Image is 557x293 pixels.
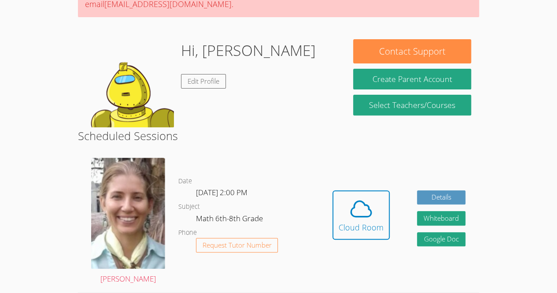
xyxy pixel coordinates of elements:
button: Whiteboard [417,211,465,226]
h2: Scheduled Sessions [78,127,479,144]
span: [DATE] 2:00 PM [196,187,247,197]
a: Select Teachers/Courses [353,95,471,115]
button: Request Tutor Number [196,238,278,252]
dt: Phone [178,227,197,238]
span: Request Tutor Number [203,242,272,248]
button: Contact Support [353,39,471,63]
img: default.png [86,39,174,127]
img: Screenshot%202024-09-06%20202226%20-%20Cropped.png [91,158,165,269]
dt: Date [178,176,192,187]
a: [PERSON_NAME] [91,158,165,285]
button: Create Parent Account [353,69,471,89]
dd: Math 6th-8th Grade [196,212,265,227]
button: Cloud Room [332,190,390,240]
div: Cloud Room [339,221,384,234]
a: Google Doc [417,232,465,247]
h1: Hi, [PERSON_NAME] [181,39,316,62]
dt: Subject [178,201,200,212]
a: Details [417,190,465,205]
a: Edit Profile [181,74,226,89]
